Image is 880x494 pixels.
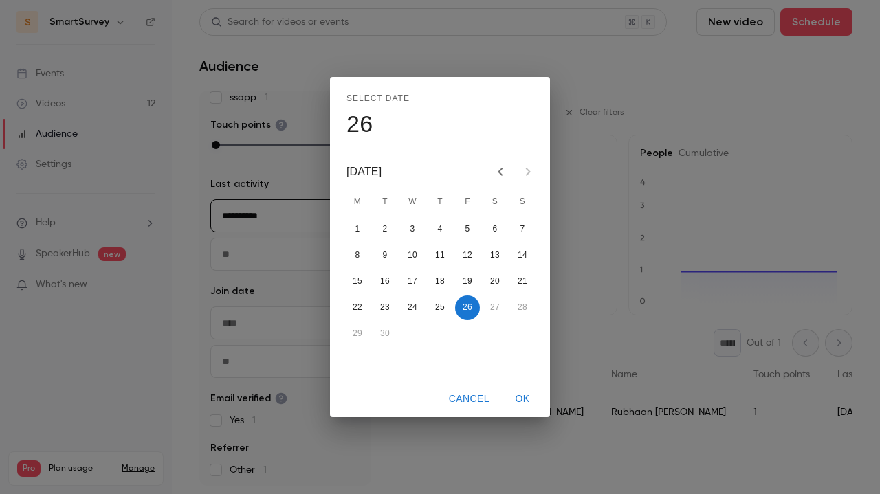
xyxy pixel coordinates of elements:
button: 17 [400,269,425,294]
div: [DATE] [346,164,382,180]
button: 22 [345,295,370,320]
span: Wednesday [400,188,425,216]
button: 6 [483,217,507,242]
button: 23 [373,295,397,320]
button: 2 [373,217,397,242]
button: 7 [510,217,535,242]
button: 5 [455,217,480,242]
button: 26 [455,295,480,320]
button: 12 [455,243,480,268]
button: 20 [483,269,507,294]
button: OK [500,386,544,412]
span: Select date [346,88,410,110]
button: Cancel [443,386,495,412]
button: 1 [345,217,370,242]
button: 3 [400,217,425,242]
button: 9 [373,243,397,268]
button: 8 [345,243,370,268]
span: Monday [345,188,370,216]
button: 13 [483,243,507,268]
button: 4 [428,217,452,242]
button: 15 [345,269,370,294]
span: Saturday [483,188,507,216]
button: 10 [400,243,425,268]
button: 25 [428,295,452,320]
span: Tuesday [373,188,397,216]
span: Friday [455,188,480,216]
button: 19 [455,269,480,294]
h4: 26 [346,110,373,139]
span: Thursday [428,188,452,216]
button: 14 [510,243,535,268]
button: Previous month [487,158,514,186]
button: 24 [400,295,425,320]
button: 21 [510,269,535,294]
button: 16 [373,269,397,294]
button: 18 [428,269,452,294]
button: 11 [428,243,452,268]
span: Sunday [510,188,535,216]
